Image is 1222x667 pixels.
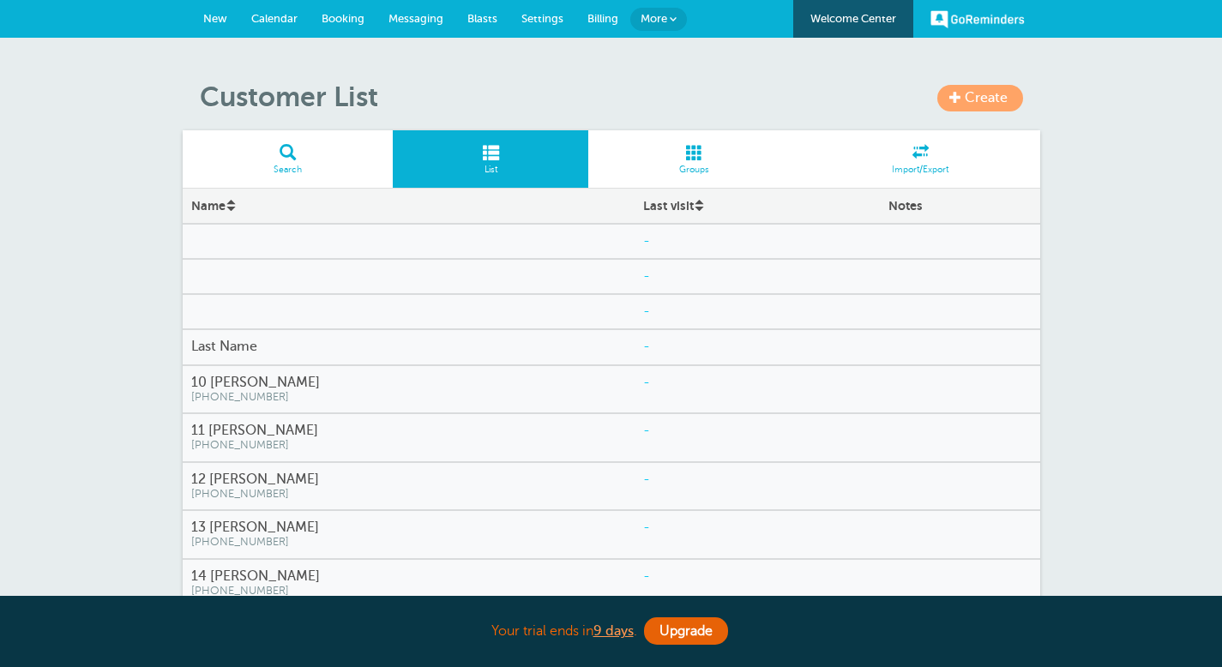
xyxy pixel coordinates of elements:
[191,339,627,355] h4: Last Name
[635,560,880,593] div: -
[183,260,1040,295] a: -
[183,366,1040,415] a: 10 [PERSON_NAME] [PHONE_NUMBER] -
[521,12,563,25] span: Settings
[467,12,497,25] span: Blasts
[635,295,880,328] div: -
[965,90,1008,105] span: Create
[937,85,1023,111] a: Create
[191,488,627,501] span: [PHONE_NUMBER]
[200,81,1040,113] h1: Customer List
[183,613,1040,650] div: Your trial ends in .
[801,130,1040,188] a: Import/Export
[635,225,880,258] div: -
[1153,598,1205,650] iframe: Resource center
[597,165,792,175] span: Groups
[183,463,1040,512] a: 12 [PERSON_NAME] [PHONE_NUMBER] -
[183,130,394,188] a: Search
[191,423,627,439] h4: 11 [PERSON_NAME]
[635,511,880,544] div: -
[191,585,627,598] span: [PHONE_NUMBER]
[635,260,880,293] div: -
[322,12,364,25] span: Booking
[191,375,627,391] h4: 10 [PERSON_NAME]
[587,12,618,25] span: Billing
[191,520,627,536] h4: 13 [PERSON_NAME]
[183,225,1040,260] a: -
[593,623,634,639] a: 9 days
[191,536,627,549] span: [PHONE_NUMBER]
[183,414,1040,463] a: 11 [PERSON_NAME] [PHONE_NUMBER] -
[191,199,237,213] a: Name
[635,414,880,448] div: -
[183,330,1040,365] a: Last Name -
[644,617,728,645] a: Upgrade
[183,560,1040,609] a: 14 [PERSON_NAME] [PHONE_NUMBER] -
[191,568,627,585] h4: 14 [PERSON_NAME]
[810,165,1032,175] span: Import/Export
[635,330,880,364] div: -
[183,511,1040,560] a: 13 [PERSON_NAME] [PHONE_NUMBER] -
[203,12,227,25] span: New
[191,391,627,404] span: [PHONE_NUMBER]
[191,472,627,488] h4: 12 [PERSON_NAME]
[388,12,443,25] span: Messaging
[880,190,1039,222] div: Notes
[191,439,627,452] span: [PHONE_NUMBER]
[401,165,580,175] span: List
[588,130,801,188] a: Groups
[643,199,705,213] a: Last visit
[641,12,667,25] span: More
[251,12,298,25] span: Calendar
[635,463,880,496] div: -
[183,295,1040,330] a: -
[630,8,687,31] a: More
[635,366,880,400] div: -
[191,165,385,175] span: Search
